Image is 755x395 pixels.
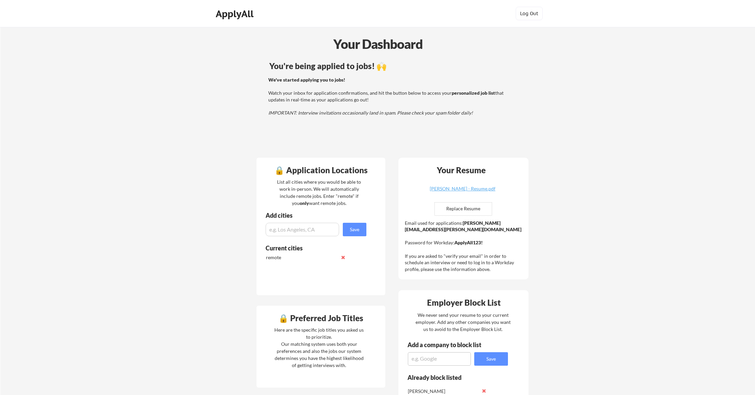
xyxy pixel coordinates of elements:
[343,223,366,236] button: Save
[452,90,495,96] strong: personalized job list
[216,8,255,20] div: ApplyAll
[268,77,345,83] strong: We've started applying you to jobs!
[266,254,337,261] div: remote
[428,166,494,174] div: Your Resume
[266,245,359,251] div: Current cities
[300,200,309,206] strong: only
[474,352,508,366] button: Save
[454,240,483,245] strong: ApplyAll123!
[273,326,365,369] div: Here are the specific job titles you asked us to prioritize. Our matching system uses both your p...
[258,166,384,174] div: 🔒 Application Locations
[269,62,512,70] div: You're being applied to jobs! 🙌
[258,314,384,322] div: 🔒 Preferred Job Titles
[407,374,499,381] div: Already block listed
[405,220,521,233] strong: [PERSON_NAME][EMAIL_ADDRESS][PERSON_NAME][DOMAIN_NAME]
[516,7,543,20] button: Log Out
[266,223,339,236] input: e.g. Los Angeles, CA
[401,299,526,307] div: Employer Block List
[266,212,368,218] div: Add cities
[407,342,492,348] div: Add a company to block list
[405,220,524,273] div: Email used for applications: Password for Workday: If you are asked to "verify your email" in ord...
[273,178,365,207] div: List all cities where you would be able to work in-person. We will automatically include remote j...
[408,388,479,395] div: [PERSON_NAME]
[268,110,473,116] em: IMPORTANT: Interview invitations occasionally land in spam. Please check your spam folder daily!
[422,186,503,191] div: [PERSON_NAME] - Resume.pdf
[422,186,503,197] a: [PERSON_NAME] - Resume.pdf
[1,34,755,54] div: Your Dashboard
[268,77,511,116] div: Watch your inbox for application confirmations, and hit the button below to access your that upda...
[415,311,511,333] div: We never send your resume to your current employer. Add any other companies you want us to avoid ...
